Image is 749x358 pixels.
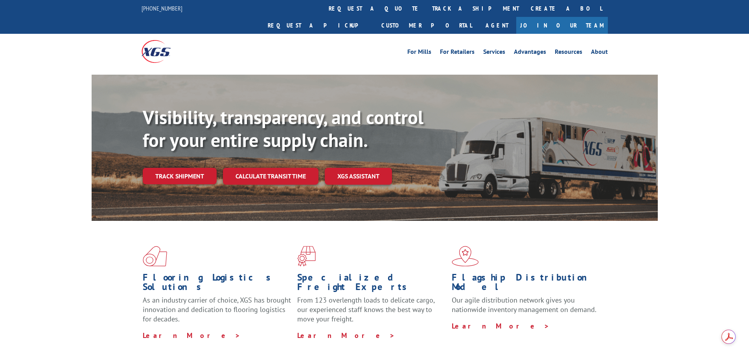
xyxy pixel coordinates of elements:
[143,168,217,184] a: Track shipment
[297,331,395,340] a: Learn More >
[516,17,608,34] a: Join Our Team
[297,273,446,296] h1: Specialized Freight Experts
[555,49,582,57] a: Resources
[325,168,392,185] a: XGS ASSISTANT
[440,49,475,57] a: For Retailers
[483,49,505,57] a: Services
[143,331,241,340] a: Learn More >
[297,246,316,266] img: xgs-icon-focused-on-flooring-red
[407,49,431,57] a: For Mills
[591,49,608,57] a: About
[452,246,479,266] img: xgs-icon-flagship-distribution-model-red
[452,273,600,296] h1: Flagship Distribution Model
[262,17,375,34] a: Request a pickup
[478,17,516,34] a: Agent
[452,296,596,314] span: Our agile distribution network gives you nationwide inventory management on demand.
[514,49,546,57] a: Advantages
[223,168,318,185] a: Calculate transit time
[143,296,291,323] span: As an industry carrier of choice, XGS has brought innovation and dedication to flooring logistics...
[143,273,291,296] h1: Flooring Logistics Solutions
[452,321,550,330] a: Learn More >
[297,296,446,330] p: From 123 overlength loads to delicate cargo, our experienced staff knows the best way to move you...
[375,17,478,34] a: Customer Portal
[143,246,167,266] img: xgs-icon-total-supply-chain-intelligence-red
[142,4,182,12] a: [PHONE_NUMBER]
[143,105,423,152] b: Visibility, transparency, and control for your entire supply chain.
